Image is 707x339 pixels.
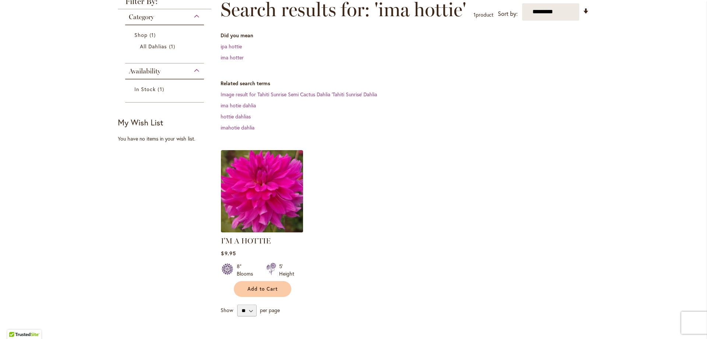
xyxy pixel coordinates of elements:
span: Category [129,13,154,21]
span: In Stock [134,86,156,93]
span: 1 [169,42,177,50]
span: 1 [150,31,158,39]
dt: Did you mean [221,32,589,39]
a: ipa hottie [221,43,242,50]
p: product [474,9,493,21]
span: 1 [474,11,476,18]
iframe: Launch Accessibility Center [6,313,26,333]
a: ima hotie dahlia [221,102,256,109]
a: ima hotter [221,54,244,61]
span: Show [221,307,233,314]
strong: My Wish List [118,117,163,128]
span: 1 [158,85,166,93]
a: hottie dahlias [221,113,251,120]
span: $9.95 [221,250,236,257]
span: Add to Cart [247,286,278,292]
span: Availability [129,67,161,75]
span: All Dahlias [140,43,167,50]
label: Sort by: [498,7,518,21]
button: Add to Cart [234,281,291,297]
a: In Stock 1 [134,85,197,93]
a: imahotie dahlia [221,124,254,131]
a: I'm A Hottie [221,227,303,234]
dt: Related search terms [221,80,589,87]
span: Shop [134,31,148,38]
a: Image result for Tahiti Sunrise Semi Cactus Dahlia 'Tahiti Sunrise' Dahlia [221,91,377,98]
a: All Dahlias [140,42,191,50]
img: I'm A Hottie [219,148,305,234]
span: per page [260,307,280,314]
a: Shop [134,31,197,39]
div: 8" Blooms [237,263,257,277]
div: You have no items in your wish list. [118,135,216,142]
a: I'M A HOTTIE [221,236,271,245]
div: 5' Height [279,263,294,277]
